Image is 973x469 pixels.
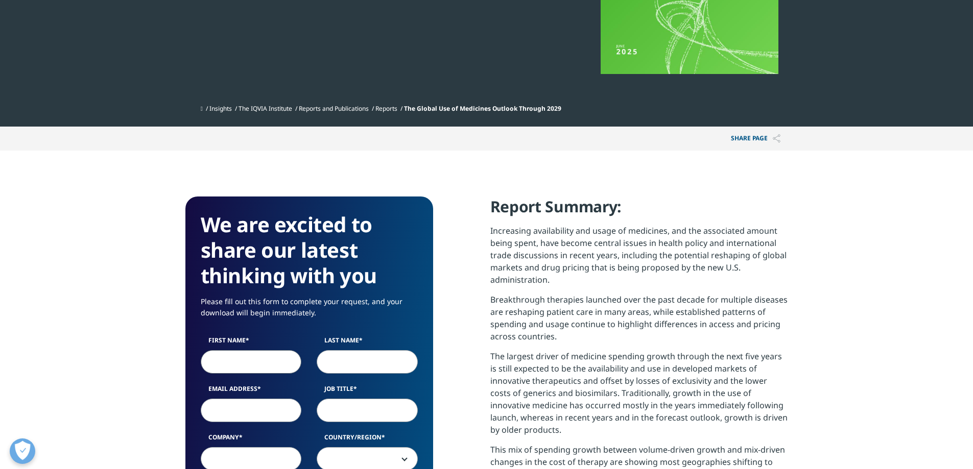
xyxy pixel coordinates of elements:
label: Last Name [317,336,418,350]
span: The Global Use of Medicines Outlook Through 2029 [404,104,561,113]
label: First Name [201,336,302,350]
label: Email Address [201,384,302,399]
img: Share PAGE [773,134,780,143]
h3: We are excited to share our latest thinking with you [201,212,418,288]
p: Increasing availability and usage of medicines, and the associated amount being spent, have becom... [490,225,788,293]
a: Reports and Publications [299,104,369,113]
a: The IQVIA Institute [239,104,292,113]
label: Job Title [317,384,418,399]
button: Açık Tercihler [10,438,35,464]
label: Company [201,433,302,447]
a: Insights [209,104,232,113]
p: Breakthrough therapies launched over the past decade for multiple diseases are reshaping patient ... [490,293,788,350]
h4: Report Summary: [490,196,788,225]
a: Reports [375,104,397,113]
p: Please fill out this form to complete your request, and your download will begin immediately. [201,296,418,326]
p: The largest driver of medicine spending growth through the next five years is still expected to b... [490,350,788,443]
button: Share PAGEShare PAGE [723,127,788,151]
p: Share PAGE [723,127,788,151]
label: Country/Region [317,433,418,447]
